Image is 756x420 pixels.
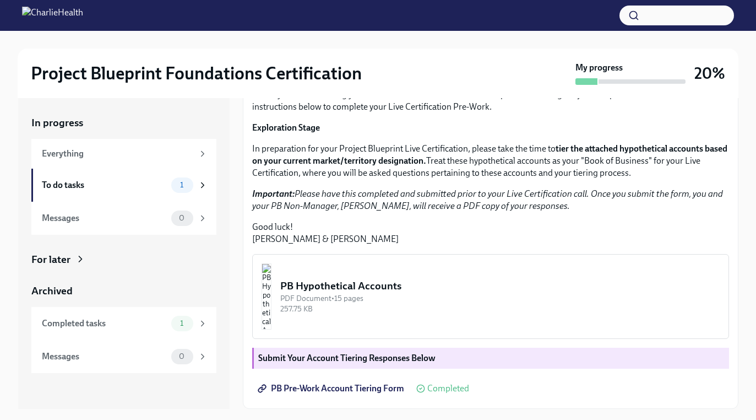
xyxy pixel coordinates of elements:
a: To do tasks1 [31,169,216,202]
span: 1 [173,181,190,189]
span: PB Pre-Work Account Tiering Form [260,383,404,394]
p: Good luck! [PERSON_NAME] & [PERSON_NAME] [252,221,729,245]
em: Please have this completed and submitted prior to your Live Certification call. Once you submit t... [252,189,723,211]
div: Everything [42,148,193,160]
img: PB Hypothetical Accounts [262,263,271,330]
span: 0 [172,214,191,222]
h3: 20% [694,63,725,83]
strong: Important: [252,189,295,199]
div: Messages [42,351,167,363]
div: To do tasks [42,179,167,191]
a: Completed tasks1 [31,307,216,340]
div: Messages [42,212,167,224]
strong: Submit Your Account Tiering Responses Below [258,353,436,363]
span: 1 [173,319,190,327]
div: For later [31,252,70,267]
p: Thank you for scheduling your PB Live Certification! You're one step closer to being Project Blue... [252,89,729,113]
span: 0 [172,352,191,360]
p: In preparation for your Project Blueprint Live Certification, please take the time to Treat these... [252,143,729,179]
h2: Project Blueprint Foundations Certification [31,62,362,84]
img: CharlieHealth [22,7,83,24]
button: PB Hypothetical AccountsPDF Document•15 pages257.75 KB [252,254,729,339]
a: For later [31,252,216,267]
a: Everything [31,139,216,169]
div: PB Hypothetical Accounts [280,279,720,293]
a: Messages0 [31,340,216,373]
div: Completed tasks [42,317,167,330]
strong: Exploration Stage [252,122,320,133]
div: 257.75 KB [280,304,720,314]
a: Archived [31,284,216,298]
a: PB Pre-Work Account Tiering Form [252,378,412,400]
a: In progress [31,116,216,130]
div: PDF Document • 15 pages [280,293,720,304]
strong: My progress [575,62,623,74]
a: Messages0 [31,202,216,235]
span: Completed [427,384,469,393]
